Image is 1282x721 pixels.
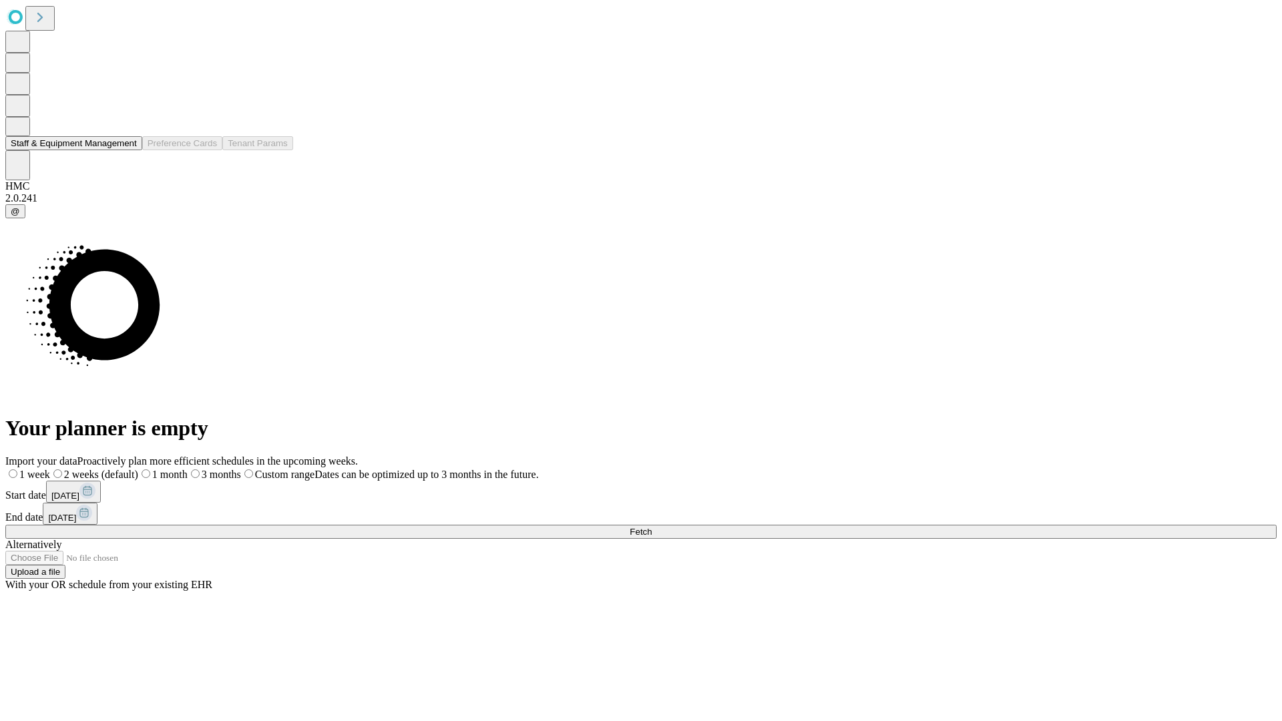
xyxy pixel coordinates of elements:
span: Import your data [5,455,77,467]
input: 2 weeks (default) [53,469,62,478]
input: 1 week [9,469,17,478]
div: 2.0.241 [5,192,1277,204]
span: 1 week [19,469,50,480]
div: HMC [5,180,1277,192]
span: 1 month [152,469,188,480]
span: 3 months [202,469,241,480]
button: Upload a file [5,565,65,579]
span: Fetch [630,527,652,537]
span: Dates can be optimized up to 3 months in the future. [314,469,538,480]
span: With your OR schedule from your existing EHR [5,579,212,590]
span: Custom range [255,469,314,480]
div: End date [5,503,1277,525]
h1: Your planner is empty [5,416,1277,441]
button: [DATE] [43,503,97,525]
span: Proactively plan more efficient schedules in the upcoming weeks. [77,455,358,467]
button: Tenant Params [222,136,293,150]
input: 3 months [191,469,200,478]
span: 2 weeks (default) [64,469,138,480]
span: [DATE] [51,491,79,501]
div: Start date [5,481,1277,503]
span: [DATE] [48,513,76,523]
input: 1 month [142,469,150,478]
button: Staff & Equipment Management [5,136,142,150]
button: Preference Cards [142,136,222,150]
button: Fetch [5,525,1277,539]
input: Custom rangeDates can be optimized up to 3 months in the future. [244,469,253,478]
button: @ [5,204,25,218]
button: [DATE] [46,481,101,503]
span: Alternatively [5,539,61,550]
span: @ [11,206,20,216]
